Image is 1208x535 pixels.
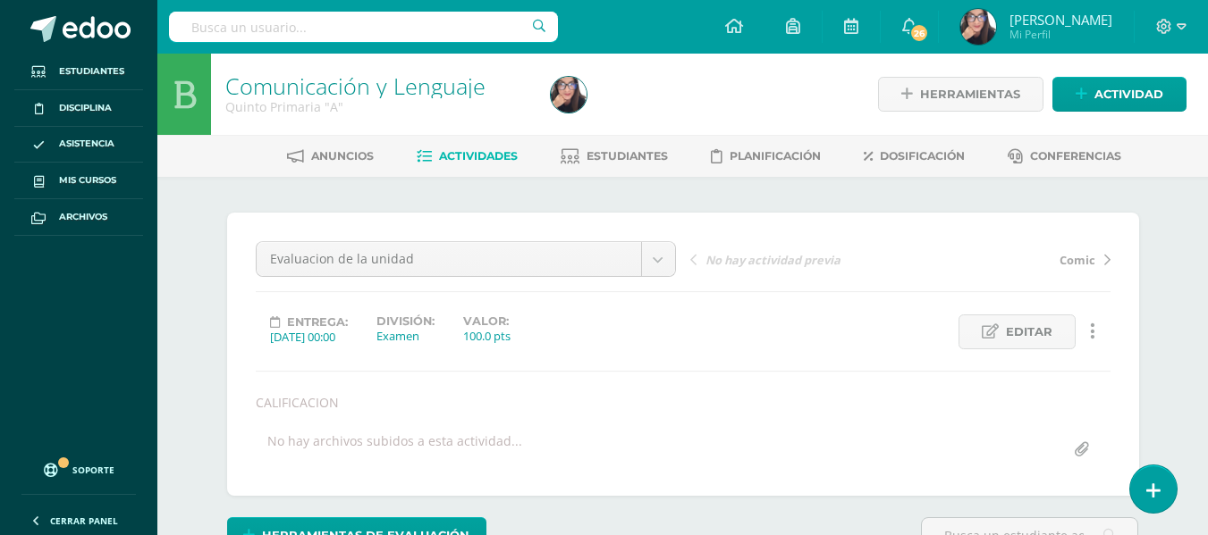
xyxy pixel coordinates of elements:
[14,127,143,163] a: Asistencia
[417,142,518,171] a: Actividades
[59,64,124,79] span: Estudiantes
[878,77,1043,112] a: Herramientas
[920,78,1020,111] span: Herramientas
[14,54,143,90] a: Estudiantes
[249,394,1118,411] div: CALIFICACION
[14,199,143,236] a: Archivos
[730,149,821,163] span: Planificación
[59,173,116,188] span: Mis cursos
[1006,315,1052,348] span: Editar
[880,149,965,163] span: Dosificación
[21,446,136,489] a: Soporte
[311,149,374,163] span: Anuncios
[1060,252,1095,268] span: Comic
[711,142,821,171] a: Planificación
[864,142,965,171] a: Dosificación
[551,77,587,113] img: a4949280c3544943337a6bdfbeb60e76.png
[1052,77,1187,112] a: Actividad
[1030,149,1121,163] span: Conferencias
[257,242,675,276] a: Evaluacion de la unidad
[587,149,668,163] span: Estudiantes
[1009,11,1112,29] span: [PERSON_NAME]
[287,142,374,171] a: Anuncios
[50,514,118,527] span: Cerrar panel
[1008,142,1121,171] a: Conferencias
[270,242,628,276] span: Evaluacion de la unidad
[1094,78,1163,111] span: Actividad
[14,163,143,199] a: Mis cursos
[900,250,1111,268] a: Comic
[287,315,348,329] span: Entrega:
[169,12,558,42] input: Busca un usuario...
[1009,27,1112,42] span: Mi Perfil
[376,328,435,344] div: Examen
[267,432,522,467] div: No hay archivos subidos a esta actividad...
[705,252,841,268] span: No hay actividad previa
[59,210,107,224] span: Archivos
[909,23,929,43] span: 26
[270,329,348,345] div: [DATE] 00:00
[14,90,143,127] a: Disciplina
[561,142,668,171] a: Estudiantes
[72,464,114,476] span: Soporte
[59,101,112,115] span: Disciplina
[960,9,996,45] img: a4949280c3544943337a6bdfbeb60e76.png
[225,73,529,98] h1: Comunicación y Lenguaje
[59,137,114,151] span: Asistencia
[376,314,435,328] label: División:
[463,328,511,344] div: 100.0 pts
[439,149,518,163] span: Actividades
[225,98,529,115] div: Quinto Primaria 'A'
[225,71,486,101] a: Comunicación y Lenguaje
[463,314,511,328] label: Valor:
